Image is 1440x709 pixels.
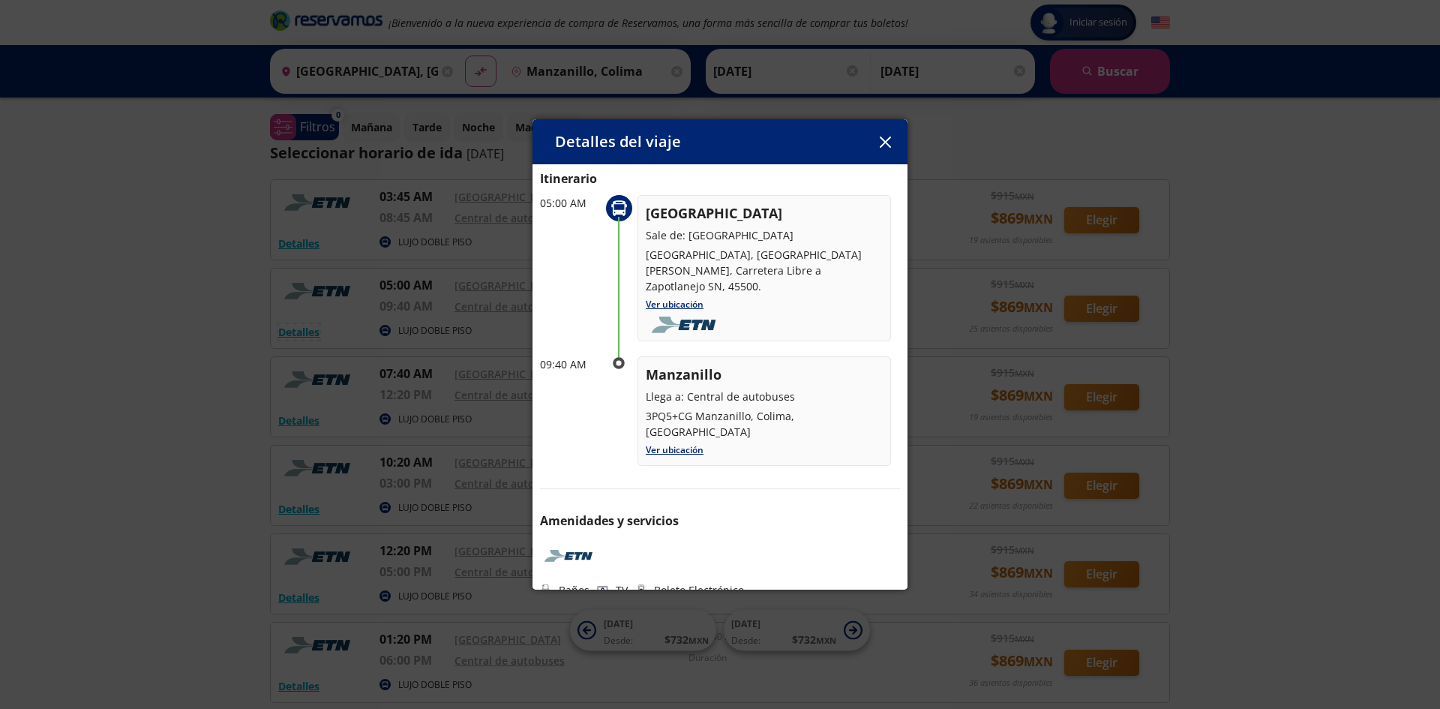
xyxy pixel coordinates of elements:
p: [GEOGRAPHIC_DATA] [646,203,883,224]
p: Itinerario [540,170,900,188]
p: TV [616,582,628,598]
p: Amenidades y servicios [540,512,900,530]
p: 3PQ5+CG Manzanillo, Colima, [GEOGRAPHIC_DATA] [646,408,883,440]
p: [GEOGRAPHIC_DATA], [GEOGRAPHIC_DATA][PERSON_NAME], Carretera Libre a Zapotlanejo SN, 45500. [646,247,883,294]
p: Baños [559,582,589,598]
a: Ver ubicación [646,443,703,456]
p: Detalles del viaje [555,131,681,153]
p: Boleto Electrónico [654,582,744,598]
a: Ver ubicación [646,298,703,311]
p: Sale de: [GEOGRAPHIC_DATA] [646,227,883,243]
p: Manzanillo [646,365,883,385]
img: ETN [540,545,600,567]
p: Llega a: Central de autobuses [646,389,883,404]
p: 09:40 AM [540,356,600,372]
img: foobar2.png [646,317,726,333]
p: 05:00 AM [540,195,600,211]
